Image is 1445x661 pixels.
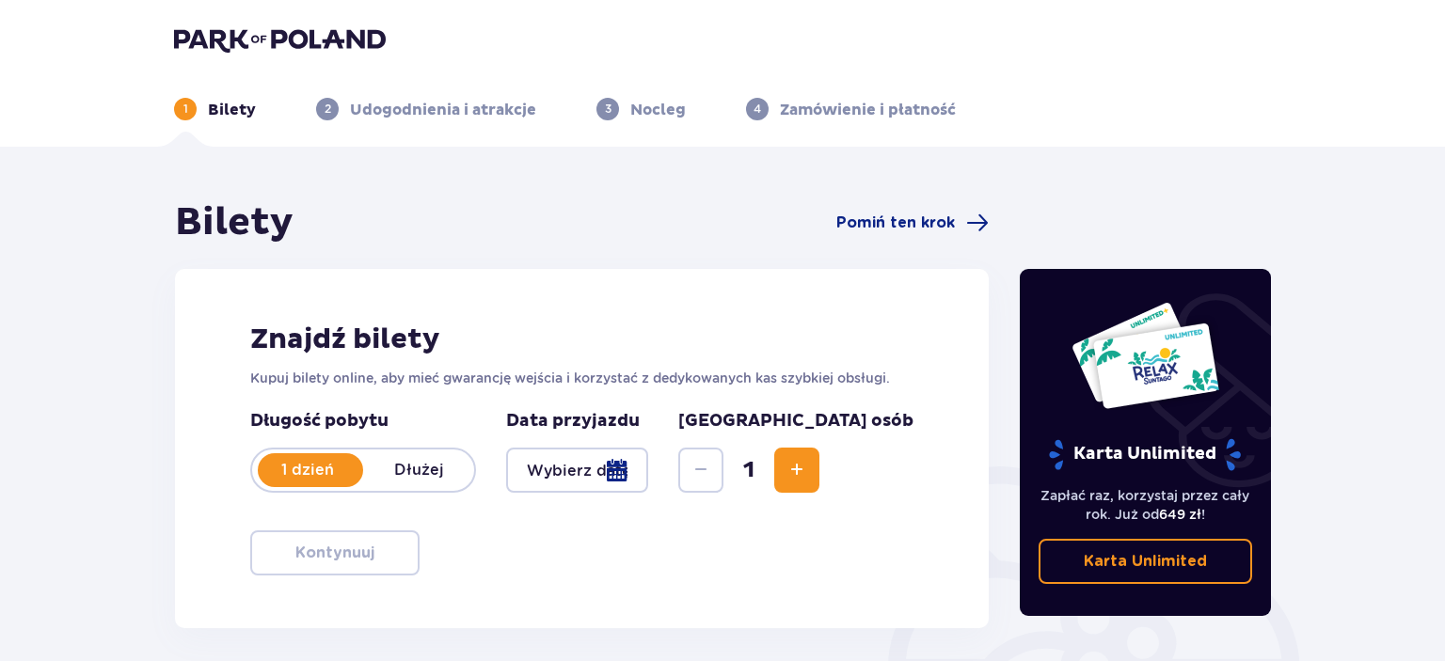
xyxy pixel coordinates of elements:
[208,100,256,120] p: Bilety
[774,448,819,493] button: Increase
[250,530,420,575] button: Kontynuuj
[605,101,611,118] p: 3
[174,26,386,53] img: Park of Poland logo
[250,410,476,433] p: Długość pobytu
[183,101,188,118] p: 1
[727,456,770,484] span: 1
[754,101,761,118] p: 4
[836,212,989,234] a: Pomiń ten krok
[1039,486,1253,524] p: Zapłać raz, korzystaj przez cały rok. Już od !
[350,100,536,120] p: Udogodnienia i atrakcje
[1047,438,1243,471] p: Karta Unlimited
[1084,551,1207,572] p: Karta Unlimited
[252,460,363,480] p: 1 dzień
[250,322,913,357] h2: Znajdź bilety
[678,410,913,433] p: [GEOGRAPHIC_DATA] osób
[678,448,723,493] button: Decrease
[780,100,956,120] p: Zamówienie i płatność
[325,101,331,118] p: 2
[506,410,640,433] p: Data przyjazdu
[1039,539,1253,584] a: Karta Unlimited
[1159,507,1201,522] span: 649 zł
[363,460,474,480] p: Dłużej
[836,212,955,233] span: Pomiń ten krok
[250,369,913,387] p: Kupuj bilety online, aby mieć gwarancję wejścia i korzystać z dedykowanych kas szybkiej obsługi.
[175,199,294,246] h1: Bilety
[295,543,374,563] p: Kontynuuj
[630,100,686,120] p: Nocleg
